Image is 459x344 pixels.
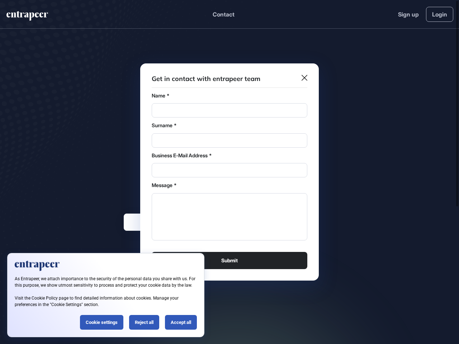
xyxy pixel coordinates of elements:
[152,182,172,189] label: Message
[152,75,260,83] h3: Get in contact with entrapeer team
[152,122,172,129] label: Surname
[152,152,208,159] label: Business E-Mail Address
[152,252,307,269] button: Submit
[152,92,165,99] label: Name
